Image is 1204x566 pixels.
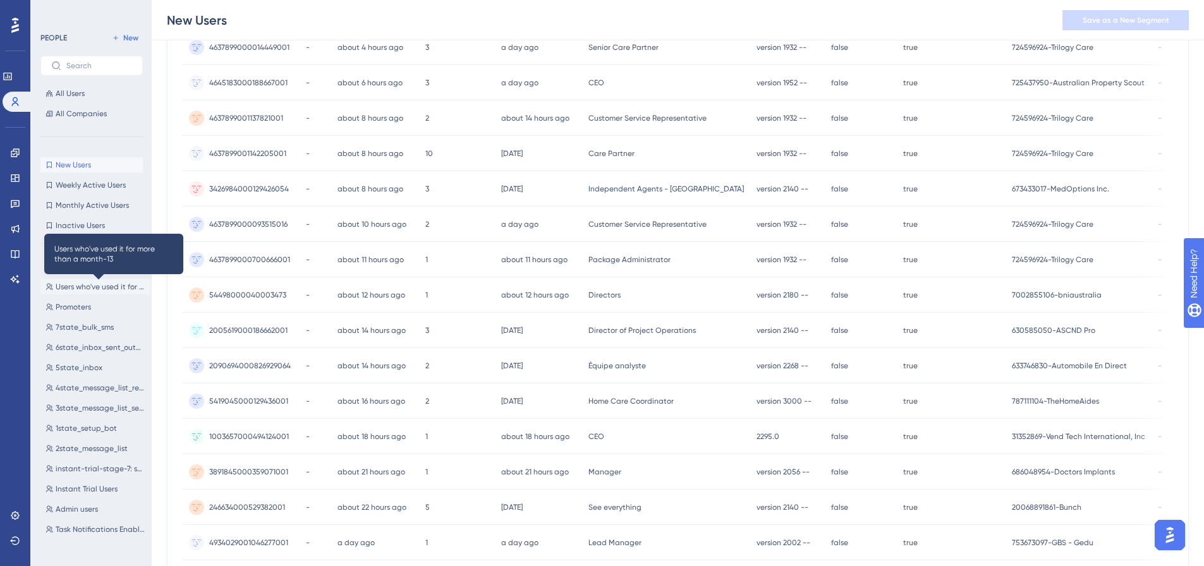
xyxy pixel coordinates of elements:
[501,43,538,52] time: a day ago
[1158,78,1162,88] span: -
[588,42,659,52] span: Senior Care Partner
[306,290,310,300] span: -
[425,502,430,512] span: 5
[1151,516,1189,554] iframe: UserGuiding AI Assistant Launcher
[1012,325,1095,335] span: 630585050-ASCND Pro
[831,431,848,442] span: false
[588,467,621,477] span: Manager
[56,484,118,494] span: Instant Trial Users
[306,78,310,88] span: -
[1012,42,1093,52] span: 724596924-Trilogy Care
[167,11,227,29] div: New Users
[757,325,808,335] span: version 2140 --
[831,467,848,477] span: false
[1083,15,1169,25] span: Save as a New Segment
[425,467,428,477] span: 1
[903,219,918,229] span: true
[831,290,848,300] span: false
[1158,113,1162,123] span: -
[588,255,671,265] span: Package Administrator
[501,114,569,123] time: about 14 hours ago
[831,148,848,159] span: false
[337,255,404,264] time: about 11 hours ago
[306,361,310,371] span: -
[501,291,569,299] time: about 12 hours ago
[40,380,150,395] button: 4state_message_list_received_inbound
[1012,219,1093,229] span: 724596924-Trilogy Care
[56,109,107,119] span: All Companies
[40,218,143,233] button: Inactive Users
[337,291,405,299] time: about 12 hours ago
[501,220,538,229] time: a day ago
[903,325,918,335] span: true
[588,219,707,229] span: Customer Service Representative
[903,467,918,477] span: true
[1012,361,1127,371] span: 633746830-Automobile En Direct
[306,502,310,512] span: -
[56,88,85,99] span: All Users
[306,325,310,335] span: -
[1158,467,1162,477] span: -
[40,178,143,193] button: Weekly Active Users
[425,290,428,300] span: 1
[501,467,569,476] time: about 21 hours ago
[1012,290,1102,300] span: 7002855106-bniaustralia
[306,148,310,159] span: -
[40,441,150,456] button: 2state_message_list
[903,396,918,406] span: true
[40,279,150,294] button: Users who've used it for more than a month-13
[1012,148,1093,159] span: 724596924-Trilogy Care
[903,42,918,52] span: true
[1158,361,1162,371] span: -
[209,467,288,477] span: 3891845000359071001
[1012,113,1093,123] span: 724596924-Trilogy Care
[903,113,918,123] span: true
[588,78,604,88] span: CEO
[107,30,143,45] button: New
[1158,502,1162,512] span: -
[501,184,523,193] time: [DATE]
[903,184,918,194] span: true
[1158,325,1162,335] span: -
[831,361,848,371] span: false
[831,78,848,88] span: false
[757,396,812,406] span: version 3000 --
[831,219,848,229] span: false
[337,397,405,406] time: about 16 hours ago
[56,200,129,210] span: Monthly Active Users
[903,148,918,159] span: true
[337,361,406,370] time: about 14 hours ago
[501,149,523,158] time: [DATE]
[1158,42,1162,52] span: -
[40,400,150,416] button: 3state_message_list_sent_outbound
[425,184,429,194] span: 3
[757,184,808,194] span: version 2140 --
[56,282,145,292] span: Users who've used it for more than a month-13
[588,502,642,512] span: See everything
[40,157,143,172] button: New Users
[501,326,523,335] time: [DATE]
[831,502,848,512] span: false
[40,481,150,497] button: Instant Trial Users
[1158,219,1162,229] span: -
[831,255,848,265] span: false
[1012,467,1115,477] span: 686048954-Doctors Implants
[425,325,429,335] span: 3
[425,396,429,406] span: 2
[337,149,403,158] time: about 8 hours ago
[425,219,429,229] span: 2
[588,184,744,194] span: Independent Agents - [GEOGRAPHIC_DATA]
[425,361,429,371] span: 2
[306,255,310,265] span: -
[757,42,806,52] span: version 1932 --
[209,42,289,52] span: 4637899000014449001
[40,360,150,375] button: 5state_inbox
[1158,290,1162,300] span: -
[306,219,310,229] span: -
[1012,78,1145,88] span: 725437950-Australian Property Scout
[501,397,523,406] time: [DATE]
[831,396,848,406] span: false
[209,290,286,300] span: 54498000040003473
